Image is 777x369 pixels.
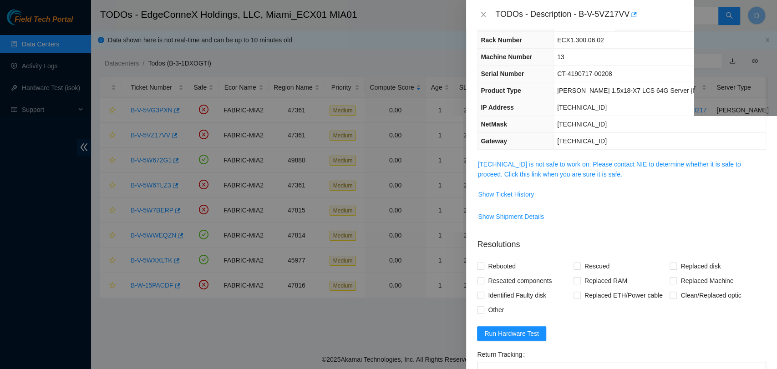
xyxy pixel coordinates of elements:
span: IP Address [481,104,513,111]
span: CT-4190717-00208 [557,70,612,77]
span: Serial Number [481,70,524,77]
span: Other [484,303,508,317]
button: Show Shipment Details [477,209,544,224]
span: 13 [557,53,564,61]
span: Show Shipment Details [478,212,544,222]
span: Replaced ETH/Power cable [581,288,666,303]
span: Clean/Replaced optic [677,288,745,303]
span: Product Type [481,87,521,94]
span: [TECHNICAL_ID] [557,104,607,111]
span: Identified Faulty disk [484,288,550,303]
span: Reseated components [484,273,555,288]
span: Replaced disk [677,259,724,273]
span: Machine Number [481,53,532,61]
span: Replaced Machine [677,273,737,288]
span: Gateway [481,137,507,145]
label: Return Tracking [477,347,528,362]
p: Resolutions [477,231,766,251]
span: Replaced RAM [581,273,631,288]
span: [TECHNICAL_ID] [557,137,607,145]
button: Close [477,10,490,19]
span: Rebooted [484,259,519,273]
a: [TECHNICAL_ID] is not safe to work on. Please contact NIE to determine whether it is safe to proc... [477,161,741,178]
div: TODOs - Description - B-V-5VZ17VV [495,7,766,22]
button: Show Ticket History [477,187,534,202]
span: Rack Number [481,36,522,44]
button: Run Hardware Test [477,326,546,341]
span: Run Hardware Test [484,329,539,339]
span: Rescued [581,259,613,273]
span: ECX1.300.06.02 [557,36,604,44]
span: [TECHNICAL_ID] [557,121,607,128]
span: [PERSON_NAME] 1.5x18-X7 LCS 64G Server {Rev F} [557,87,712,94]
span: NetMask [481,121,507,128]
span: close [480,11,487,18]
span: Show Ticket History [478,189,534,199]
